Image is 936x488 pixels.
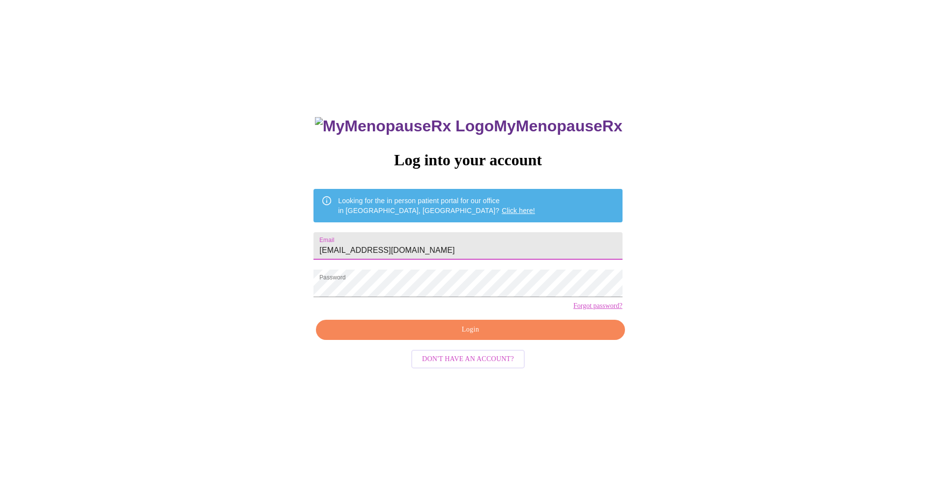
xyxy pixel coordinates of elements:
[502,207,535,214] a: Click here!
[338,192,535,219] div: Looking for the in person patient portal for our office in [GEOGRAPHIC_DATA], [GEOGRAPHIC_DATA]?
[315,117,623,135] h3: MyMenopauseRx
[313,151,622,169] h3: Log into your account
[316,320,624,340] button: Login
[573,302,623,310] a: Forgot password?
[327,324,613,336] span: Login
[315,117,494,135] img: MyMenopauseRx Logo
[422,353,514,366] span: Don't have an account?
[409,354,527,363] a: Don't have an account?
[411,350,525,369] button: Don't have an account?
